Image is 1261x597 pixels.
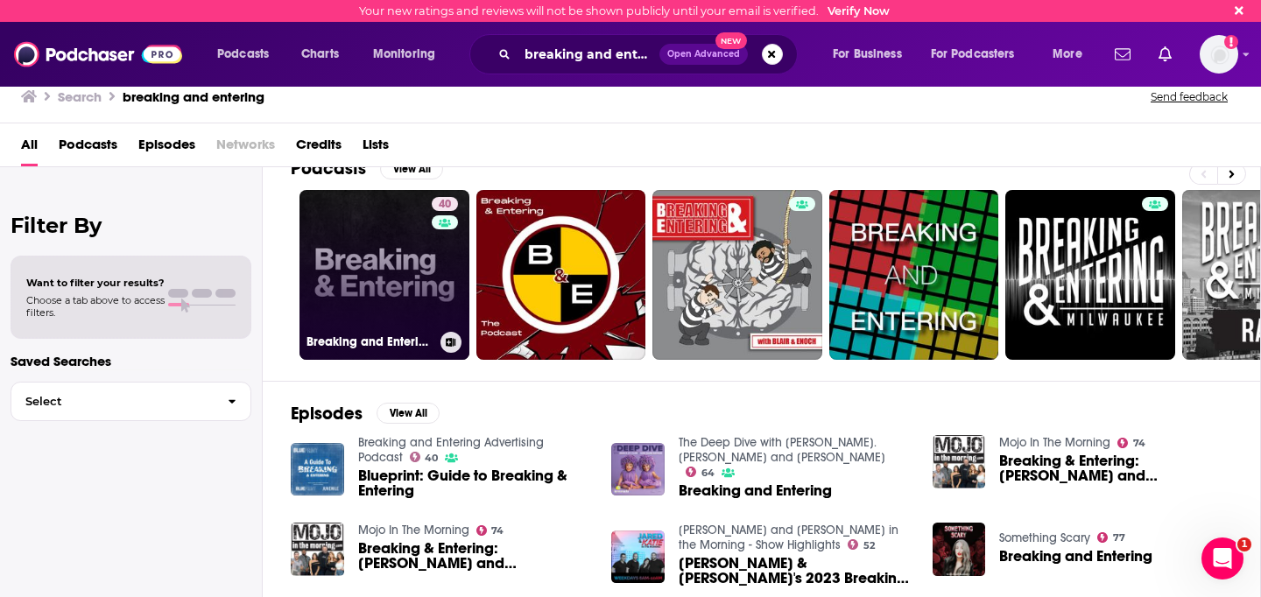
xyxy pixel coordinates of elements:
img: Breaking and Entering [611,443,665,496]
a: Blueprint: Guide to Breaking & Entering [358,468,591,498]
a: Verify Now [828,4,890,18]
button: open menu [821,40,924,68]
img: Blueprint: Guide to Breaking & Entering [291,443,344,496]
span: Choose a tab above to access filters. [26,294,165,319]
span: 52 [863,542,875,550]
span: Open Advanced [667,50,740,59]
button: open menu [919,40,1040,68]
div: Your new ratings and reviews will not be shown publicly until your email is verified. [359,4,890,18]
span: [PERSON_NAME] & [PERSON_NAME]'s 2023 Breaking & Entering Christmas Family/Letter [679,556,912,586]
span: Breaking & Entering: [PERSON_NAME] and [PERSON_NAME] [358,541,591,571]
span: Want to filter your results? [26,277,165,289]
button: Send feedback [1145,89,1233,104]
a: Mojo In The Morning [999,435,1110,450]
a: 40 [410,452,439,462]
iframe: Intercom live chat [1201,537,1243,579]
img: Breaking & Entering: Michael and Stephen [291,523,344,576]
a: Breaking and Entering [999,549,1152,564]
a: Episodes [138,130,195,166]
span: For Podcasters [931,42,1015,67]
a: Charts [290,40,349,68]
img: Podchaser - Follow, Share and Rate Podcasts [14,38,182,71]
a: 74 [1117,438,1145,448]
img: Jared & Katie's 2023 Breaking & Entering Christmas Family/Letter [611,530,665,584]
h2: Podcasts [291,158,366,179]
a: Show notifications dropdown [1152,39,1179,69]
button: View All [380,158,443,179]
span: 40 [425,454,438,462]
span: Charts [301,42,339,67]
span: Breaking & Entering: [PERSON_NAME] and [PERSON_NAME] [999,453,1232,483]
a: 64 [686,467,715,477]
svg: Email not verified [1224,35,1238,49]
button: Show profile menu [1200,35,1238,74]
h2: Filter By [11,213,251,238]
a: PodcastsView All [291,158,443,179]
a: 77 [1097,532,1125,543]
img: User Profile [1200,35,1238,74]
button: Open AdvancedNew [659,44,748,65]
button: open menu [361,40,458,68]
span: Logged in as sgibby [1200,35,1238,74]
a: 52 [848,539,875,550]
a: Jared & Katie's 2023 Breaking & Entering Christmas Family/Letter [679,556,912,586]
a: All [21,130,38,166]
span: Select [11,396,214,407]
input: Search podcasts, credits, & more... [518,40,659,68]
span: 1 [1237,537,1251,551]
span: More [1053,42,1082,67]
p: Saved Searches [11,353,251,369]
a: Breaking and Entering Advertising Podcast [358,435,544,465]
button: open menu [205,40,292,68]
span: 74 [1133,439,1145,447]
span: 64 [701,469,715,477]
img: Breaking & Entering: Michael and Stephen [933,435,986,488]
a: The Deep Dive with Jessica St. Clair and June Diane Raphael [679,435,885,465]
a: Show notifications dropdown [1108,39,1138,69]
img: Breaking and Entering [933,523,986,576]
a: Breaking & Entering: Michael and Stephen [999,453,1232,483]
button: View All [377,403,440,424]
div: Search podcasts, credits, & more... [486,34,814,74]
a: Lists [363,130,389,166]
a: Breaking & Entering: Michael and Stephen [358,541,591,571]
a: Mojo In The Morning [358,523,469,537]
span: Podcasts [217,42,269,67]
span: Networks [216,130,275,166]
span: New [715,32,747,49]
a: 40Breaking and Entering Advertising Podcast [299,190,469,360]
span: 74 [491,527,504,535]
span: 40 [439,196,451,214]
h3: Search [58,88,102,105]
a: Breaking and Entering [679,483,832,498]
h3: breaking and entering [123,88,264,105]
button: open menu [1040,40,1104,68]
span: Monitoring [373,42,435,67]
a: 40 [432,197,458,211]
button: Select [11,382,251,421]
h2: Episodes [291,403,363,425]
a: Credits [296,130,342,166]
span: For Business [833,42,902,67]
span: 77 [1113,534,1125,542]
a: Podcasts [59,130,117,166]
h3: Breaking and Entering Advertising Podcast [306,334,433,349]
a: Jared and Katie in the Morning - Show Highlights [679,523,898,552]
a: EpisodesView All [291,403,440,425]
a: Something Scary [999,530,1090,545]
